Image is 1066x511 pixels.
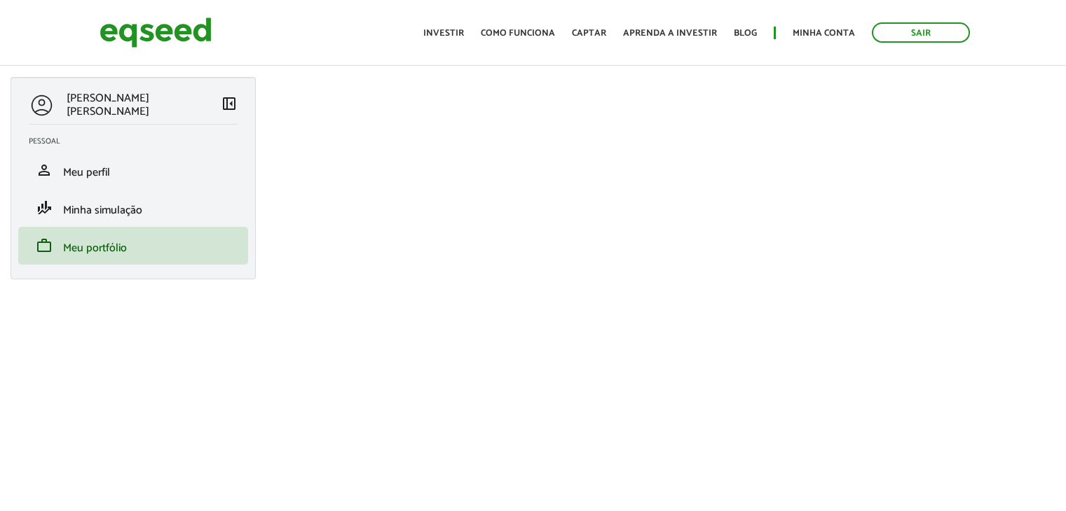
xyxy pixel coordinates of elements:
a: finance_modeMinha simulação [29,199,238,216]
a: workMeu portfólio [29,237,238,254]
span: Meu portfólio [63,239,127,258]
span: work [36,237,53,254]
a: Blog [734,29,757,38]
img: EqSeed [100,14,212,51]
a: Investir [423,29,464,38]
p: [PERSON_NAME] [PERSON_NAME] [67,92,221,118]
a: personMeu perfil [29,162,238,178]
span: Minha simulação [63,201,142,220]
h2: Pessoal [29,137,248,146]
a: Colapsar menu [221,95,238,115]
a: Aprenda a investir [623,29,717,38]
li: Meu perfil [18,151,248,189]
span: left_panel_close [221,95,238,112]
a: Captar [572,29,606,38]
li: Minha simulação [18,189,248,227]
span: finance_mode [36,199,53,216]
li: Meu portfólio [18,227,248,265]
a: Sair [872,22,970,43]
span: person [36,162,53,178]
a: Como funciona [481,29,555,38]
a: Minha conta [793,29,855,38]
span: Meu perfil [63,163,110,182]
